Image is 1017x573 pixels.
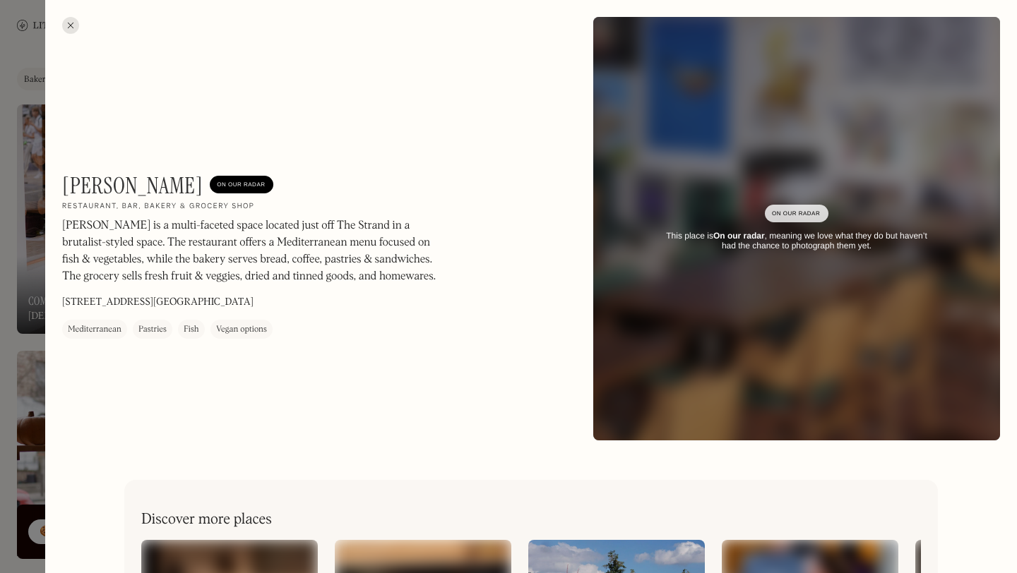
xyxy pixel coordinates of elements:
[62,217,444,285] p: [PERSON_NAME] is a multi-faceted space located just off The Strand in a brutalist-styled space. T...
[68,322,121,337] div: Mediterranean
[62,295,254,310] p: [STREET_ADDRESS][GEOGRAPHIC_DATA]
[62,202,254,212] h2: Restaurant, bar, bakery & grocery shop
[141,511,272,529] h2: Discover more places
[217,178,266,192] div: On Our Radar
[658,231,935,251] div: This place is , meaning we love what they do but haven’t had the chance to photograph them yet.
[216,322,267,337] div: Vegan options
[713,231,765,241] strong: On our radar
[138,322,167,337] div: Pastries
[772,207,821,221] div: On Our Radar
[62,172,203,199] h1: [PERSON_NAME]
[184,322,199,337] div: Fish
